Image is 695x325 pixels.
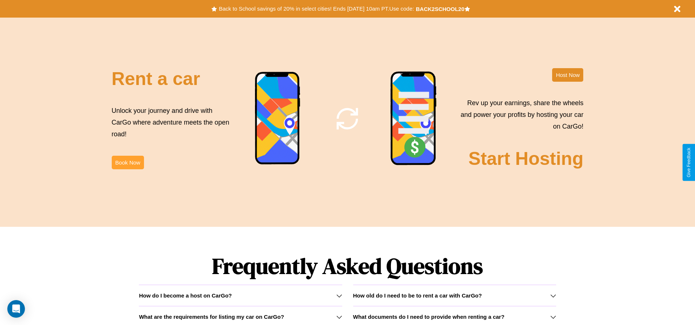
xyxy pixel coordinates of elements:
[686,148,691,177] div: Give Feedback
[7,300,25,318] div: Open Intercom Messenger
[456,97,583,133] p: Rev up your earnings, share the wheels and power your profits by hosting your car on CarGo!
[255,71,301,166] img: phone
[112,156,144,169] button: Book Now
[139,314,284,320] h3: What are the requirements for listing my car on CarGo?
[139,292,232,299] h3: How do I become a host on CarGo?
[469,148,584,169] h2: Start Hosting
[390,71,437,166] img: phone
[139,247,556,285] h1: Frequently Asked Questions
[353,314,504,320] h3: What documents do I need to provide when renting a car?
[112,105,232,140] p: Unlock your journey and drive with CarGo where adventure meets the open road!
[552,68,583,82] button: Host Now
[217,4,415,14] button: Back to School savings of 20% in select cities! Ends [DATE] 10am PT.Use code:
[353,292,482,299] h3: How old do I need to be to rent a car with CarGo?
[416,6,465,12] b: BACK2SCHOOL20
[112,68,200,89] h2: Rent a car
